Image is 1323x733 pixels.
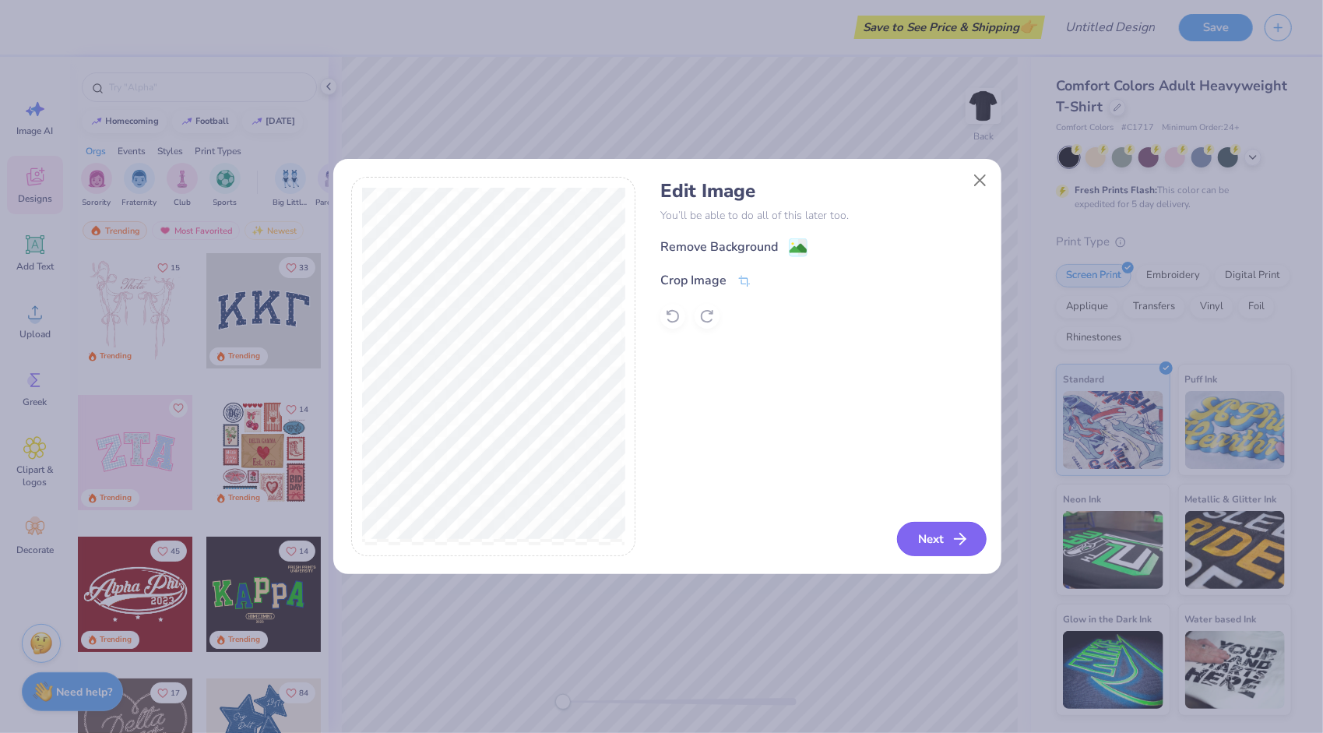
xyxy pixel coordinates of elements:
[660,238,778,256] div: Remove Background
[660,180,983,203] h4: Edit Image
[966,166,995,196] button: Close
[660,207,983,224] p: You’ll be able to do all of this later too.
[897,522,987,556] button: Next
[660,271,727,290] div: Crop Image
